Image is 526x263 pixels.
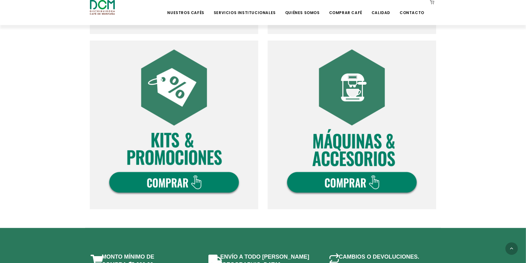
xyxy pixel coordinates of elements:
[368,1,394,15] a: Calidad
[396,1,428,15] a: Contacto
[90,41,258,209] img: DCM-WEB-BOT-COMPRA-V2024-03.png
[210,1,280,15] a: Servicios Institucionales
[281,1,324,15] a: Quiénes Somos
[164,1,208,15] a: Nuestros Cafés
[268,41,436,209] img: DCM-WEB-BOT-COMPRA-V2024-04.png
[339,253,419,261] h3: Cambios o devoluciones.
[325,1,366,15] a: Comprar Café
